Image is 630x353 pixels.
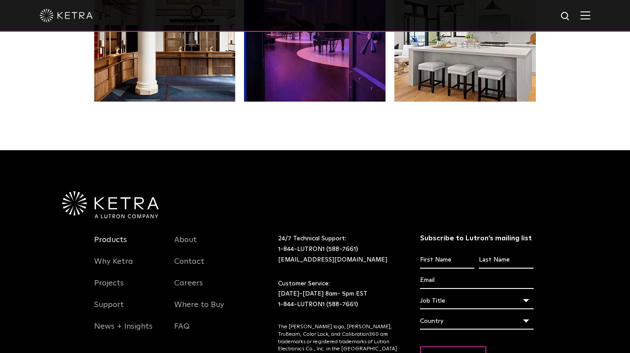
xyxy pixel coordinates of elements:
img: ketra-logo-2019-white [40,9,93,22]
a: FAQ [174,322,190,342]
input: Email [420,272,534,289]
div: Job Title [420,292,534,309]
a: Where to Buy [174,300,224,320]
div: Navigation Menu [174,234,241,342]
input: Last Name [479,252,533,269]
a: Products [94,235,127,255]
a: 1-844-LUTRON1 (588-7661) [278,301,358,307]
a: Careers [174,278,203,299]
h3: Subscribe to Lutron’s mailing list [420,234,534,243]
div: Navigation Menu [94,234,161,342]
p: Customer Service: [DATE]-[DATE] 8am- 5pm EST [278,279,398,310]
div: Country [420,313,534,330]
img: search icon [560,11,571,22]
a: Why Ketra [94,257,133,277]
a: News + Insights [94,322,153,342]
a: Projects [94,278,124,299]
a: 1-844-LUTRON1 (588-7661) [278,246,358,252]
input: First Name [420,252,474,269]
a: Support [94,300,124,320]
a: About [174,235,197,255]
img: Hamburger%20Nav.svg [580,11,590,19]
img: Ketra-aLutronCo_White_RGB [62,191,159,219]
a: [EMAIL_ADDRESS][DOMAIN_NAME] [278,257,387,263]
p: 24/7 Technical Support: [278,234,398,265]
a: Contact [174,257,204,277]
